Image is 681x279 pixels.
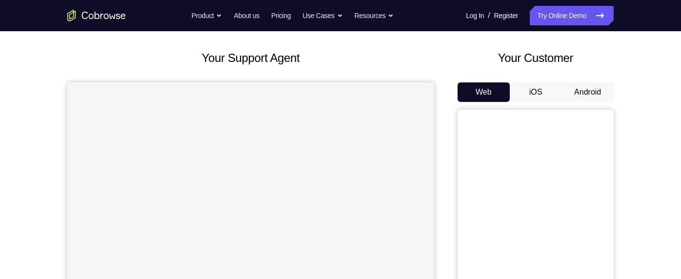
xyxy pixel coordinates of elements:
a: Pricing [271,6,291,25]
a: Log In [466,6,484,25]
a: Go to the home page [67,10,126,21]
h2: Your Support Agent [67,49,434,67]
a: Register [494,6,518,25]
a: About us [234,6,259,25]
button: Product [192,6,222,25]
button: iOS [510,82,562,102]
button: Web [458,82,510,102]
span: / [488,10,490,21]
button: Android [561,82,614,102]
h2: Your Customer [458,49,614,67]
button: Use Cases [302,6,342,25]
a: Try Online Demo [530,6,614,25]
button: Resources [355,6,394,25]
